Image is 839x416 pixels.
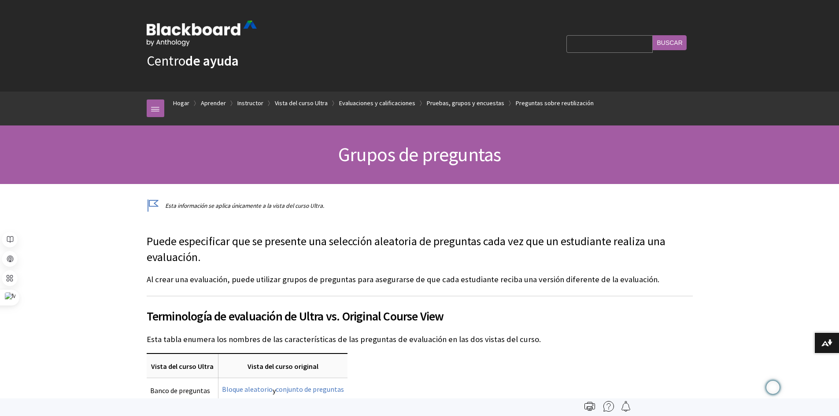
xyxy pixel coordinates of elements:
[653,35,686,50] input: Buscar
[165,202,324,210] font: Esta información se aplica únicamente a la vista del curso Ultra.
[338,142,501,166] font: Grupos de preguntas
[147,234,665,264] font: Puede especificar que se presente una selección aleatoria de preguntas cada vez que un estudiante...
[516,99,594,107] font: Preguntas sobre reutilización
[147,52,185,70] font: Centro
[248,362,318,371] font: Vista del curso original
[275,99,328,107] font: Vista del curso Ultra
[201,99,226,107] font: Aprender
[339,98,415,109] a: Evaluaciones y calificaciones
[151,362,214,371] font: Vista del curso Ultra
[147,274,659,284] font: Al crear una evaluación, puede utilizar grupos de preguntas para asegurarse de que cada estudiant...
[147,307,693,325] span: Terminología de evaluación de Ultra vs. Original Course View
[147,334,541,344] font: Esta tabla enumera los nombres de las características de las preguntas de evaluación en las dos v...
[427,98,504,109] a: Pruebas, grupos y encuestas
[275,98,328,109] a: Vista del curso Ultra
[584,401,595,412] img: Imprimir
[173,99,189,107] font: Hogar
[185,52,239,70] font: de ayuda
[427,99,504,107] font: Pruebas, grupos y encuestas
[173,98,189,109] a: Hogar
[237,98,263,109] a: Instructor
[276,385,344,394] a: conjunto de preguntas
[237,99,263,107] font: Instructor
[273,386,276,394] font: y
[222,385,273,394] a: Bloque aleatorio
[621,401,631,412] img: Sigue esta página
[201,98,226,109] a: Aprender
[147,21,257,46] img: Pizarra de Antología
[603,401,614,412] img: Más ayuda
[150,386,210,394] font: Banco de preguntas
[516,98,594,109] a: Preguntas sobre reutilización
[339,99,415,107] font: Evaluaciones y calificaciones
[147,52,239,70] a: Centrode ayuda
